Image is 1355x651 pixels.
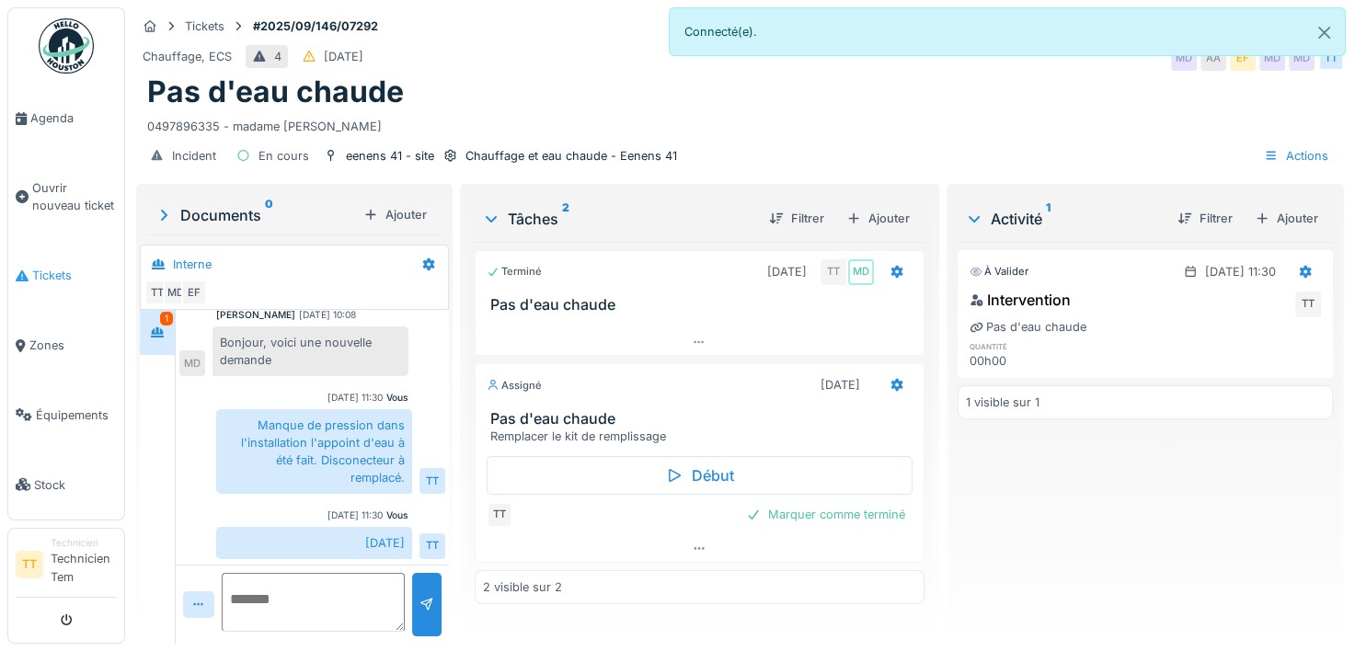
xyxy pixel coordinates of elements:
[324,48,363,65] div: [DATE]
[562,208,569,230] sup: 2
[216,308,295,322] div: [PERSON_NAME]
[327,508,383,522] div: [DATE] 11:30
[970,318,1086,336] div: Pas d'eau chaude
[970,340,1083,352] h6: quantité
[274,48,281,65] div: 4
[212,326,408,376] div: Bonjour, voici une nouvelle demande
[258,147,309,165] div: En cours
[465,147,677,165] div: Chauffage et eau chaude - Eenens 41
[8,154,124,241] a: Ouvrir nouveau ticket
[669,7,1347,56] div: Connecté(e).
[163,280,189,305] div: MD
[16,536,117,598] a: TT TechnicienTechnicien Tem
[482,208,753,230] div: Tâches
[346,147,434,165] div: eenens 41 - site
[147,110,1333,135] div: 0497896335 - madame [PERSON_NAME]
[185,17,224,35] div: Tickets
[216,409,412,495] div: Manque de pression dans l'installation l'appoint d'eau à été fait. Disconecteur à remplacé.
[8,84,124,154] a: Agenda
[8,450,124,520] a: Stock
[299,308,356,322] div: [DATE] 10:08
[1295,291,1321,317] div: TT
[179,350,205,376] div: MD
[970,289,1071,311] div: Intervention
[386,508,408,522] div: Vous
[160,312,173,325] div: 1
[1200,45,1226,71] div: AA
[155,204,356,226] div: Documents
[1247,206,1326,231] div: Ajouter
[848,259,874,285] div: MD
[419,468,445,494] div: TT
[173,256,212,273] div: Interne
[970,352,1083,370] div: 00h00
[216,527,412,559] div: [DATE]
[8,241,124,311] a: Tickets
[490,428,915,445] div: Remplacer le kit de remplissage
[1256,143,1337,169] div: Actions
[32,179,117,214] span: Ouvrir nouveau ticket
[970,264,1028,280] div: À valider
[51,536,117,593] li: Technicien Tem
[762,206,832,231] div: Filtrer
[147,74,404,109] h1: Pas d'eau chaude
[51,536,117,550] div: Technicien
[487,456,912,495] div: Début
[739,502,913,527] div: Marquer comme terminé
[490,410,915,428] h3: Pas d'eau chaude
[1303,8,1345,57] button: Close
[490,296,915,314] h3: Pas d'eau chaude
[821,376,860,394] div: [DATE]
[143,48,232,65] div: Chauffage, ECS
[39,18,94,74] img: Badge_color-CXgf-gQk.svg
[144,280,170,305] div: TT
[16,551,43,578] li: TT
[965,208,1163,230] div: Activité
[821,259,846,285] div: TT
[34,476,117,494] span: Stock
[356,202,434,227] div: Ajouter
[487,264,542,280] div: Terminé
[1289,45,1315,71] div: MD
[1230,45,1256,71] div: EF
[419,533,445,559] div: TT
[1259,45,1285,71] div: MD
[265,204,273,226] sup: 0
[1318,45,1344,71] div: TT
[1171,45,1197,71] div: MD
[839,206,917,231] div: Ajouter
[327,391,383,405] div: [DATE] 11:30
[32,267,117,284] span: Tickets
[1170,206,1240,231] div: Filtrer
[483,578,562,596] div: 2 visible sur 2
[767,263,807,280] div: [DATE]
[487,502,512,528] div: TT
[30,109,117,127] span: Agenda
[29,337,117,354] span: Zones
[1046,208,1051,230] sup: 1
[36,406,117,424] span: Équipements
[386,391,408,405] div: Vous
[172,147,216,165] div: Incident
[8,380,124,450] a: Équipements
[1205,263,1276,280] div: [DATE] 11:30
[246,17,385,35] strong: #2025/09/146/07292
[966,394,1039,411] div: 1 visible sur 1
[487,378,542,394] div: Assigné
[181,280,207,305] div: EF
[8,311,124,381] a: Zones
